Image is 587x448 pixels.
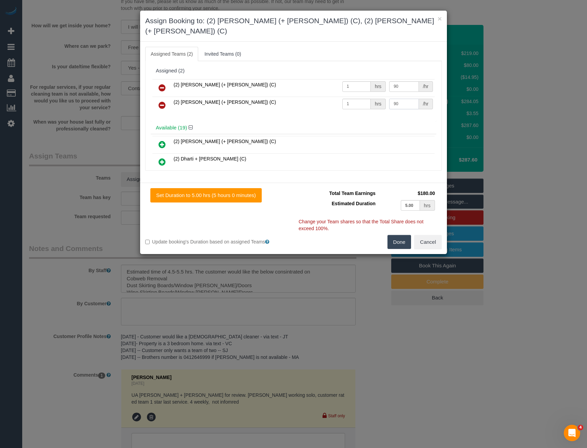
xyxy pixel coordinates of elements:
[145,238,288,245] label: Update booking's Duration based on assigned Teams
[419,81,433,92] div: /hr
[371,81,386,92] div: hrs
[578,425,583,430] span: 4
[377,188,437,198] td: $180.00
[387,235,411,249] button: Done
[145,16,442,36] h3: Assign Booking to: (2) [PERSON_NAME] (+ [PERSON_NAME]) (C), (2) [PERSON_NAME] (+ [PERSON_NAME]) (C)
[420,200,435,211] div: hrs
[299,188,377,198] td: Total Team Earnings
[150,188,262,202] button: Set Duration to 5.00 hrs (5 hours 0 minutes)
[145,240,150,244] input: Update booking's Duration based on assigned Teams
[419,99,433,109] div: /hr
[174,99,276,105] span: (2) [PERSON_NAME] (+ [PERSON_NAME]) (C)
[174,139,276,144] span: (2) [PERSON_NAME] (+ [PERSON_NAME]) (C)
[414,235,442,249] button: Cancel
[145,47,198,61] a: Assigned Teams (2)
[332,201,376,206] span: Estimated Duration
[156,68,431,74] div: Assigned (2)
[156,125,431,131] h4: Available (19)
[438,15,442,22] button: ×
[564,425,580,441] iframe: Intercom live chat
[174,156,246,162] span: (2) Dharti + [PERSON_NAME] (C)
[371,99,386,109] div: hrs
[174,82,276,87] span: (2) [PERSON_NAME] (+ [PERSON_NAME]) (C)
[199,47,246,61] a: Invited Teams (0)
